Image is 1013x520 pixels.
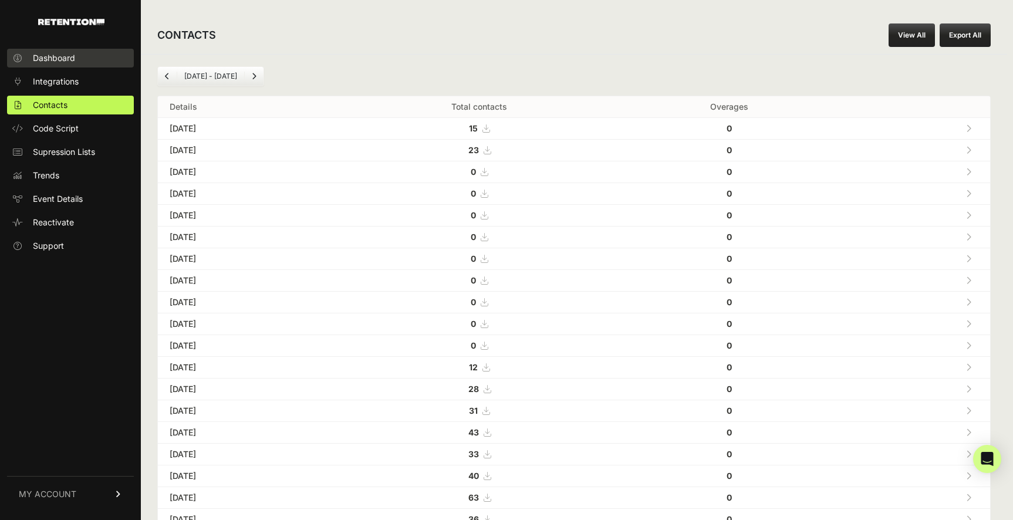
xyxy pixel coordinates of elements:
[19,488,76,500] span: MY ACCOUNT
[158,335,339,357] td: [DATE]
[158,140,339,161] td: [DATE]
[727,427,732,437] strong: 0
[158,444,339,465] td: [DATE]
[33,76,79,87] span: Integrations
[727,384,732,394] strong: 0
[469,362,489,372] a: 12
[158,67,177,86] a: Previous
[468,492,491,502] a: 63
[33,99,67,111] span: Contacts
[158,487,339,509] td: [DATE]
[7,213,134,232] a: Reactivate
[7,96,134,114] a: Contacts
[727,145,732,155] strong: 0
[471,275,476,285] strong: 0
[471,340,476,350] strong: 0
[727,319,732,329] strong: 0
[33,240,64,252] span: Support
[727,297,732,307] strong: 0
[471,167,476,177] strong: 0
[468,492,479,502] strong: 63
[339,96,620,118] th: Total contacts
[158,248,339,270] td: [DATE]
[471,232,476,242] strong: 0
[245,67,264,86] a: Next
[471,319,476,329] strong: 0
[158,118,339,140] td: [DATE]
[727,123,732,133] strong: 0
[727,210,732,220] strong: 0
[471,188,476,198] strong: 0
[468,145,491,155] a: 23
[889,23,935,47] a: View All
[727,406,732,416] strong: 0
[468,384,479,394] strong: 28
[158,357,339,379] td: [DATE]
[7,237,134,255] a: Support
[158,270,339,292] td: [DATE]
[33,193,83,205] span: Event Details
[33,146,95,158] span: Supression Lists
[727,167,732,177] strong: 0
[468,471,479,481] strong: 40
[469,362,478,372] strong: 12
[727,471,732,481] strong: 0
[7,143,134,161] a: Supression Lists
[158,313,339,335] td: [DATE]
[33,217,74,228] span: Reactivate
[940,23,991,47] button: Export All
[33,170,59,181] span: Trends
[471,297,476,307] strong: 0
[727,449,732,459] strong: 0
[157,27,216,43] h2: CONTACTS
[38,19,104,25] img: Retention.com
[468,449,479,459] strong: 33
[727,232,732,242] strong: 0
[468,471,491,481] a: 40
[727,492,732,502] strong: 0
[471,254,476,264] strong: 0
[7,166,134,185] a: Trends
[158,465,339,487] td: [DATE]
[33,123,79,134] span: Code Script
[727,362,732,372] strong: 0
[158,161,339,183] td: [DATE]
[468,384,491,394] a: 28
[471,210,476,220] strong: 0
[7,476,134,512] a: MY ACCOUNT
[468,427,479,437] strong: 43
[469,123,489,133] a: 15
[727,254,732,264] strong: 0
[158,227,339,248] td: [DATE]
[7,72,134,91] a: Integrations
[973,445,1001,473] div: Open Intercom Messenger
[469,406,478,416] strong: 31
[468,145,479,155] strong: 23
[468,427,491,437] a: 43
[158,422,339,444] td: [DATE]
[33,52,75,64] span: Dashboard
[158,183,339,205] td: [DATE]
[727,275,732,285] strong: 0
[158,205,339,227] td: [DATE]
[7,49,134,67] a: Dashboard
[158,96,339,118] th: Details
[620,96,838,118] th: Overages
[469,406,489,416] a: 31
[158,292,339,313] td: [DATE]
[177,72,244,81] li: [DATE] - [DATE]
[727,340,732,350] strong: 0
[7,190,134,208] a: Event Details
[158,379,339,400] td: [DATE]
[7,119,134,138] a: Code Script
[158,400,339,422] td: [DATE]
[727,188,732,198] strong: 0
[469,123,478,133] strong: 15
[468,449,491,459] a: 33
